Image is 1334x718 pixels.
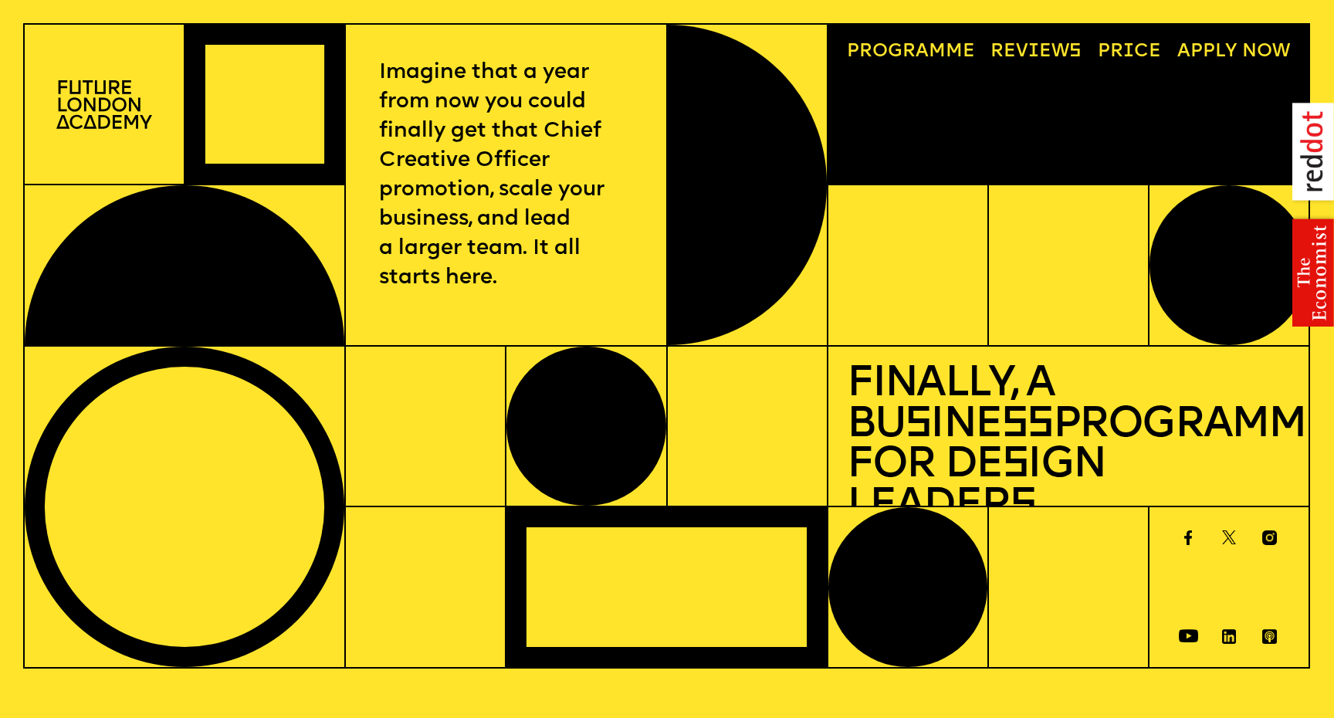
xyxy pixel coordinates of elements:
span: s [1002,445,1028,487]
h1: Finally, a Bu ine Programme for De ign Leader [847,365,1290,527]
span: s [1010,486,1035,528]
a: Programme [838,34,984,71]
a: Price [1089,34,1170,71]
span: a [916,42,929,61]
span: ss [1001,405,1052,447]
span: A [1177,42,1190,61]
a: Reviews [981,34,1091,71]
span: s [905,405,930,447]
p: Imagine that a year from now you could finally get that Chief Creative Officer promotion, scale y... [379,58,632,293]
a: Apply now [1168,34,1299,71]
